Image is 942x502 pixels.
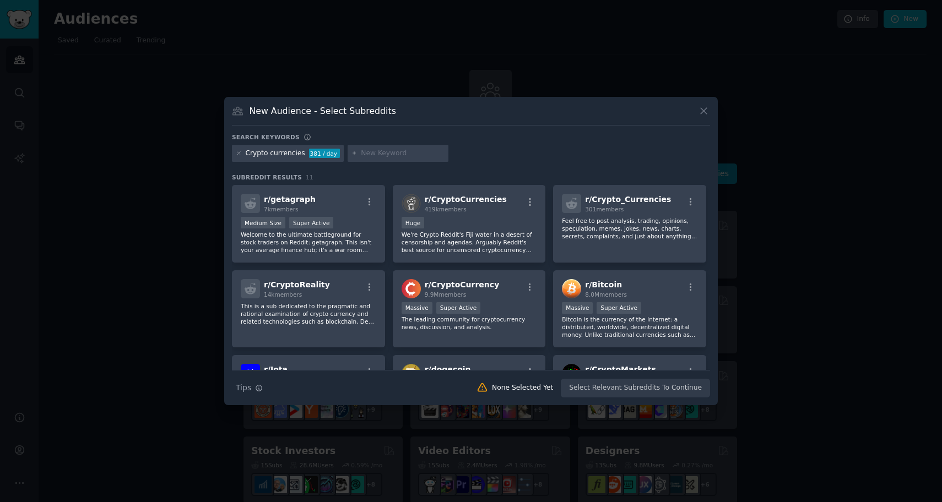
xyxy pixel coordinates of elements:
span: r/ CryptoCurrency [425,280,500,289]
img: CryptoCurrency [402,279,421,298]
button: Tips [232,378,267,397]
span: 11 [306,174,313,181]
p: We're Crypto Reddit's Fiji water in a desert of censorship and agendas. Arguably Reddit's best so... [402,231,537,254]
span: 301 members [585,206,624,212]
div: Massive [562,302,593,314]
div: Huge [402,217,425,228]
div: Medium Size [241,217,285,228]
div: Super Active [289,217,334,228]
span: r/ Bitcoin [585,280,622,289]
div: Super Active [597,302,641,314]
img: Bitcoin [562,279,581,298]
span: 8.0M members [585,291,627,298]
span: r/ CryptoReality [264,280,330,289]
p: Feel free to post analysis, trading, opinions, speculation, memes, jokes, news, charts, secrets, ... [562,217,697,240]
span: 419k members [425,206,467,212]
span: r/ dogecoin [425,365,471,374]
div: Super Active [436,302,481,314]
span: r/ Crypto_Currencies [585,195,671,204]
span: 7k members [264,206,299,212]
span: Subreddit Results [232,173,302,181]
p: Welcome to the ultimate battleground for stock traders on Reddit: getagraph. This isn't your aver... [241,231,376,254]
span: 9.9M members [425,291,467,298]
h3: Search keywords [232,133,300,141]
p: This is a sub dedicated to the pragmatic and rational examination of crypto currency and related ... [241,302,376,325]
span: r/ getagraph [264,195,316,204]
span: r/ CryptoCurrencies [425,195,507,204]
p: The leading community for cryptocurrency news, discussion, and analysis. [402,315,537,331]
div: Massive [402,302,432,314]
img: dogecoin [402,364,421,383]
span: 14k members [264,291,302,298]
input: New Keyword [361,149,445,159]
span: r/ CryptoMarkets [585,365,656,374]
h3: New Audience - Select Subreddits [250,105,396,117]
span: Tips [236,382,251,394]
div: None Selected Yet [492,383,553,393]
p: Bitcoin is the currency of the Internet: a distributed, worldwide, decentralized digital money. U... [562,315,697,339]
img: Iota [241,364,260,383]
img: CryptoCurrencies [402,194,421,213]
div: 381 / day [309,149,340,159]
img: CryptoMarkets [562,364,581,383]
div: Crypto currencies [246,149,305,159]
span: r/ Iota [264,365,288,374]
